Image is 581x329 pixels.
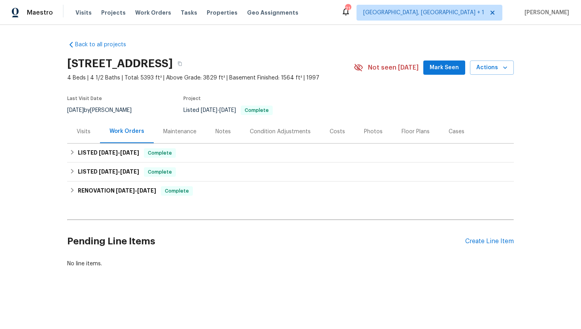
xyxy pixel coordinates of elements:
[67,106,141,115] div: by [PERSON_NAME]
[449,128,464,136] div: Cases
[67,60,173,68] h2: [STREET_ADDRESS]
[345,5,351,13] div: 21
[173,57,187,71] button: Copy Address
[78,186,156,196] h6: RENOVATION
[183,96,201,101] span: Project
[215,128,231,136] div: Notes
[99,169,139,174] span: -
[67,108,84,113] span: [DATE]
[101,9,126,17] span: Projects
[67,163,514,182] div: LISTED [DATE]-[DATE]Complete
[67,182,514,200] div: RENOVATION [DATE]-[DATE]Complete
[116,188,156,193] span: -
[330,128,345,136] div: Costs
[465,238,514,245] div: Create Line Item
[145,168,175,176] span: Complete
[109,127,144,135] div: Work Orders
[67,223,465,260] h2: Pending Line Items
[162,187,192,195] span: Complete
[402,128,430,136] div: Floor Plans
[120,169,139,174] span: [DATE]
[207,9,238,17] span: Properties
[135,9,171,17] span: Work Orders
[27,9,53,17] span: Maestro
[241,108,272,113] span: Complete
[250,128,311,136] div: Condition Adjustments
[120,150,139,155] span: [DATE]
[116,188,135,193] span: [DATE]
[201,108,217,113] span: [DATE]
[423,61,465,75] button: Mark Seen
[183,108,273,113] span: Listed
[78,148,139,158] h6: LISTED
[99,150,139,155] span: -
[67,260,514,268] div: No line items.
[201,108,236,113] span: -
[219,108,236,113] span: [DATE]
[364,128,383,136] div: Photos
[476,63,507,73] span: Actions
[77,128,91,136] div: Visits
[521,9,569,17] span: [PERSON_NAME]
[99,150,118,155] span: [DATE]
[368,64,419,72] span: Not seen [DATE]
[163,128,196,136] div: Maintenance
[78,167,139,177] h6: LISTED
[137,188,156,193] span: [DATE]
[67,74,354,82] span: 4 Beds | 4 1/2 Baths | Total: 5393 ft² | Above Grade: 3829 ft² | Basement Finished: 1564 ft² | 1997
[145,149,175,157] span: Complete
[247,9,298,17] span: Geo Assignments
[363,9,484,17] span: [GEOGRAPHIC_DATA], [GEOGRAPHIC_DATA] + 1
[181,10,197,15] span: Tasks
[75,9,92,17] span: Visits
[99,169,118,174] span: [DATE]
[67,41,143,49] a: Back to all projects
[67,144,514,163] div: LISTED [DATE]-[DATE]Complete
[470,61,514,75] button: Actions
[430,63,459,73] span: Mark Seen
[67,96,102,101] span: Last Visit Date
